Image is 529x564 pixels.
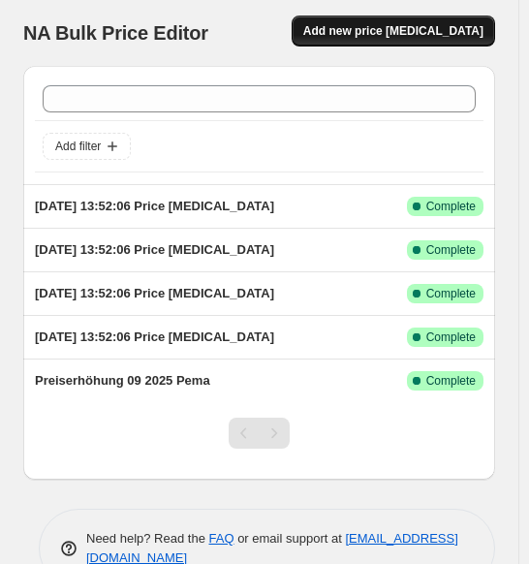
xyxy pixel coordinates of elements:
[426,242,476,258] span: Complete
[35,199,274,213] span: [DATE] 13:52:06 Price [MEDICAL_DATA]
[234,531,346,546] span: or email support at
[86,531,209,546] span: Need help? Read the
[229,418,290,449] nav: Pagination
[35,329,274,344] span: [DATE] 13:52:06 Price [MEDICAL_DATA]
[426,199,476,214] span: Complete
[426,286,476,301] span: Complete
[43,133,131,160] button: Add filter
[35,286,274,300] span: [DATE] 13:52:06 Price [MEDICAL_DATA]
[35,242,274,257] span: [DATE] 13:52:06 Price [MEDICAL_DATA]
[292,16,495,47] button: Add new price [MEDICAL_DATA]
[303,23,483,39] span: Add new price [MEDICAL_DATA]
[23,22,208,44] span: NA Bulk Price Editor
[35,373,210,388] span: Preiserhöhung 09 2025 Pema
[209,531,234,546] a: FAQ
[426,373,476,389] span: Complete
[426,329,476,345] span: Complete
[55,139,101,154] span: Add filter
